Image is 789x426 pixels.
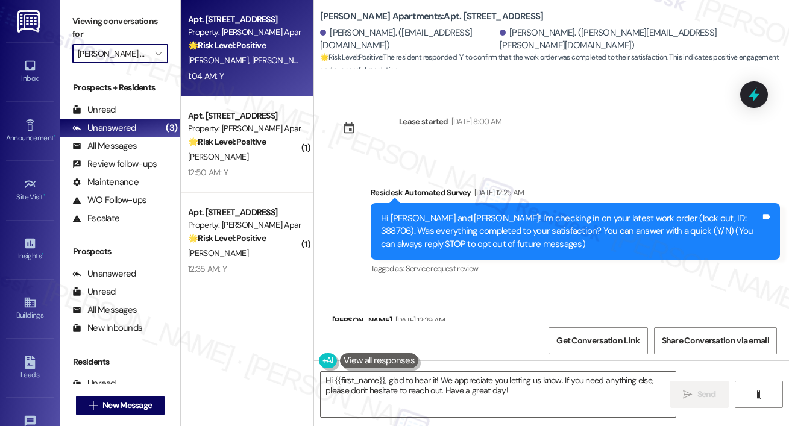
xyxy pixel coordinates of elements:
strong: 🌟 Risk Level: Positive [188,233,266,243]
span: • [54,132,55,140]
div: Hi [PERSON_NAME] and [PERSON_NAME]! I'm checking in on your latest work order (lock out, ID: 3887... [381,212,761,251]
span: [PERSON_NAME] [188,55,252,66]
div: Lease started [399,115,448,128]
label: Viewing conversations for [72,12,168,44]
a: Insights • [6,233,54,266]
strong: 🌟 Risk Level: Positive [188,40,266,51]
textarea: Hi {{first_name}}, glad to hear it! We appreciate you letting us know. If you need anything else,... [321,372,676,417]
div: 12:50 AM: Y [188,167,228,178]
span: • [42,250,43,258]
div: Apt. [STREET_ADDRESS] [188,13,300,26]
span: : The resident responded 'Y' to confirm that the work order was completed to their satisfaction. ... [320,51,789,77]
b: [PERSON_NAME] Apartments: Apt. [STREET_ADDRESS] [320,10,544,23]
span: [PERSON_NAME] [188,151,248,162]
div: Tagged as: [371,260,780,277]
button: Get Conversation Link [549,327,647,354]
div: Review follow-ups [72,158,157,171]
div: (3) [163,119,180,137]
button: Share Conversation via email [654,327,777,354]
i:  [754,390,763,399]
div: All Messages [72,140,137,152]
i:  [89,401,98,410]
div: Apt. [STREET_ADDRESS] [188,206,300,219]
i:  [155,49,162,58]
div: [DATE] 12:29 AM [392,314,445,327]
strong: 🌟 Risk Level: Positive [320,52,382,62]
div: New Inbounds [72,322,142,334]
div: Property: [PERSON_NAME] Apartments [188,122,300,135]
div: 1:04 AM: Y [188,70,224,81]
div: Prospects [60,245,180,258]
div: [PERSON_NAME]. ([PERSON_NAME][EMAIL_ADDRESS][PERSON_NAME][DOMAIN_NAME]) [500,27,780,52]
div: [DATE] 8:00 AM [448,115,502,128]
span: Service request review [406,263,479,274]
div: Escalate [72,212,119,225]
div: Unread [72,104,116,116]
span: • [43,191,45,199]
div: Residents [60,356,180,368]
div: Residesk Automated Survey [371,186,780,203]
div: All Messages [72,304,137,316]
div: WO Follow-ups [72,194,146,207]
img: ResiDesk Logo [17,10,42,33]
div: Prospects + Residents [60,81,180,94]
div: Property: [PERSON_NAME] Apartments [188,219,300,231]
span: [PERSON_NAME] [252,55,312,66]
span: [PERSON_NAME] [188,248,248,258]
div: 12:35 AM: Y [188,263,227,274]
div: Unanswered [72,268,136,280]
a: Leads [6,352,54,384]
a: Inbox [6,55,54,88]
div: [PERSON_NAME]. ([EMAIL_ADDRESS][DOMAIN_NAME]) [320,27,497,52]
a: Site Visit • [6,174,54,207]
button: Send [670,381,729,408]
div: Apt. [STREET_ADDRESS] [188,110,300,122]
strong: 🌟 Risk Level: Positive [188,136,266,147]
div: [DATE] 12:25 AM [471,186,524,199]
div: Unread [72,377,116,390]
span: Get Conversation Link [556,334,640,347]
i:  [683,390,692,399]
div: Maintenance [72,176,139,189]
div: [PERSON_NAME] [332,314,445,331]
button: New Message [76,396,165,415]
div: Unanswered [72,122,136,134]
span: Send [697,388,716,401]
a: Buildings [6,292,54,325]
span: New Message [102,399,152,412]
span: Share Conversation via email [662,334,769,347]
div: Unread [72,286,116,298]
div: Property: [PERSON_NAME] Apartments [188,26,300,39]
input: All communities [78,44,149,63]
